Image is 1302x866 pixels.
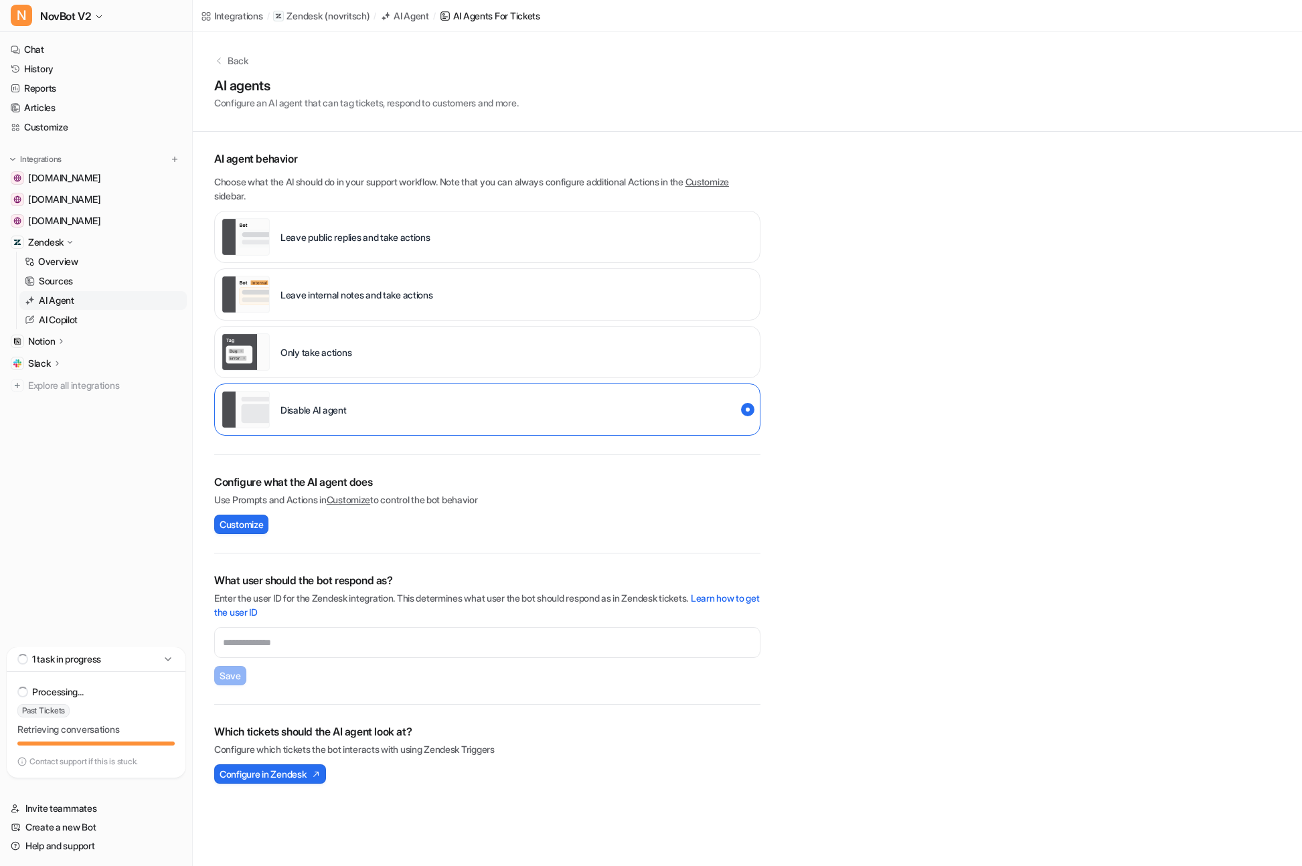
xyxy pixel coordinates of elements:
a: Chat [5,40,187,59]
a: Articles [5,98,187,117]
a: Overview [19,252,187,271]
div: AI Agents for tickets [453,9,540,23]
img: Slack [13,359,21,367]
a: eu.novritsch.com[DOMAIN_NAME] [5,190,187,209]
a: Help and support [5,837,187,855]
div: live::internal_reply [214,268,760,321]
span: Explore all integrations [28,375,181,396]
p: Choose what the AI should do in your support workflow. Note that you can always configure additio... [214,175,760,203]
p: ( novritsch ) [325,9,370,23]
div: AI Agent [394,9,429,23]
button: Customize [214,515,268,534]
a: Invite teammates [5,799,187,818]
p: Retrieving conversations [17,723,175,736]
p: Overview [38,255,78,268]
img: Leave internal notes and take actions [222,276,270,313]
p: Sources [39,274,73,288]
p: Zendesk [287,9,322,23]
span: Past Tickets [17,704,70,717]
span: [DOMAIN_NAME] [28,214,100,228]
p: Configure which tickets the bot interacts with using Zendesk Triggers [214,742,760,756]
span: / [267,10,270,22]
img: Leave public replies and take actions [222,218,270,256]
a: Customize [685,176,729,187]
a: support.novritsch.com[DOMAIN_NAME] [5,169,187,187]
img: menu_add.svg [170,155,179,164]
a: AI Agents for tickets [440,9,540,23]
p: Zendesk [28,236,64,249]
span: Save [220,669,241,683]
span: NovBot V2 [40,7,91,25]
h2: Which tickets should the AI agent look at? [214,723,760,740]
img: Disable AI agent [222,391,270,428]
span: [DOMAIN_NAME] [28,171,100,185]
img: explore all integrations [11,379,24,392]
p: Disable AI agent [280,403,347,417]
p: AI agent behavior [214,151,760,167]
p: Use Prompts and Actions in to control the bot behavior [214,493,760,507]
p: 1 task in progress [32,653,101,666]
img: Notion [13,337,21,345]
span: / [374,10,376,22]
button: Configure in Zendesk [214,764,326,784]
div: Integrations [214,9,263,23]
a: Customize [327,494,370,505]
p: Contact support if this is stuck. [29,756,138,767]
a: Zendesk(novritsch) [273,9,370,23]
img: us.novritsch.com [13,217,21,225]
div: live::disabled [214,326,760,378]
span: Customize [220,517,263,531]
img: expand menu [8,155,17,164]
p: Enter the user ID for the Zendesk integration. This determines what user the bot should respond a... [214,591,760,619]
a: Create a new Bot [5,818,187,837]
img: support.novritsch.com [13,174,21,182]
p: Processing... [32,685,83,699]
a: History [5,60,187,78]
span: / [433,10,436,22]
div: live::external_reply [214,211,760,263]
a: Reports [5,79,187,98]
h2: Configure what the AI agent does [214,474,760,490]
p: Slack [28,357,51,370]
img: Only take actions [222,333,270,371]
img: Zendesk [13,238,21,246]
p: Only take actions [280,345,351,359]
a: Sources [19,272,187,290]
p: Leave internal notes and take actions [280,288,433,302]
p: Back [228,54,248,68]
a: Customize [5,118,187,137]
a: AI Copilot [19,311,187,329]
a: AI Agent [19,291,187,310]
p: Notion [28,335,55,348]
div: paused::disabled [214,383,760,436]
p: Leave public replies and take actions [280,230,430,244]
p: AI Copilot [39,313,78,327]
button: Save [214,666,246,685]
h1: AI agents [214,76,518,96]
a: Learn how to get the user ID [214,592,760,618]
button: Integrations [5,153,66,166]
a: Explore all integrations [5,376,187,395]
span: [DOMAIN_NAME] [28,193,100,206]
a: AI Agent [380,9,429,23]
p: Integrations [20,154,62,165]
p: Configure an AI agent that can tag tickets, respond to customers and more. [214,96,518,110]
h2: What user should the bot respond as? [214,572,760,588]
a: us.novritsch.com[DOMAIN_NAME] [5,211,187,230]
span: Configure in Zendesk [220,767,306,781]
a: Integrations [201,9,263,23]
img: eu.novritsch.com [13,195,21,203]
span: N [11,5,32,26]
p: AI Agent [39,294,74,307]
